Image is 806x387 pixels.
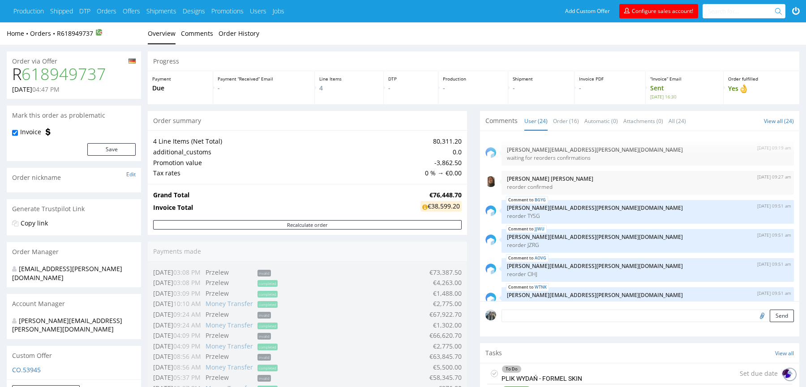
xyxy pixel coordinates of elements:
[250,7,266,16] a: Users
[485,116,518,125] span: Comments
[560,4,615,18] a: Add Custom Offer
[30,29,57,38] a: Orders
[273,7,284,16] a: Jobs
[388,76,434,82] p: DTP
[423,147,462,157] td: 0.0
[507,146,789,153] p: [PERSON_NAME][EMAIL_ADDRESS][PERSON_NAME][DOMAIN_NAME]
[7,346,141,366] div: Custom Offer
[87,143,136,156] button: Save
[770,310,794,322] button: Send
[650,76,719,82] p: “Invoice” Email
[388,84,434,93] p: -
[13,7,44,16] a: Production
[728,76,795,82] p: Order fulfilled
[502,363,582,384] div: PLIK WYDAŃ - FORMEL SKIN
[153,220,462,230] button: Recalculate order
[507,263,789,269] p: [PERSON_NAME][EMAIL_ADDRESS][PERSON_NAME][DOMAIN_NAME]
[740,368,792,379] div: Set due date
[507,204,789,211] p: [PERSON_NAME][EMAIL_ADDRESS][PERSON_NAME][DOMAIN_NAME]
[153,157,423,168] td: Promotion value
[485,147,496,158] img: share_image_120x120.png
[12,65,136,83] h1: R
[485,176,496,187] img: mini_magick20220215-216-18q3urg.jpeg
[757,145,791,151] p: [DATE] 09:19 am
[148,111,467,131] div: Order summary
[21,219,48,227] a: Copy link
[218,84,310,93] p: -
[32,85,60,94] span: 04:47 PM
[535,255,546,262] a: AOVG
[211,7,244,16] a: Promotions
[129,59,136,64] img: de-3323814006fe6739493d27057954941830b59eff37ebaac994310e17c522dd57.png
[319,76,379,82] p: Line Items
[507,213,789,219] p: reorder TYSG
[757,232,791,238] p: [DATE] 09:51 am
[153,147,423,157] td: additional_customs
[148,22,176,44] a: Overview
[535,225,544,233] a: JJWU
[7,51,141,66] div: Order via Offer
[319,84,379,93] p: 4
[623,111,663,131] a: Attachments (0)
[669,111,686,131] a: All (24)
[579,76,641,82] p: Invoice PDF
[153,203,193,212] strong: Invoice Total
[513,84,570,93] p: -
[146,7,176,16] a: Shipments
[181,22,213,44] a: Comments
[757,290,791,297] p: [DATE] 09:51 am
[43,128,52,136] img: icon-invoice-flag.svg
[485,205,496,216] img: share_image_120x120.png
[153,191,189,199] strong: Grand Total
[553,111,579,131] a: Order (16)
[123,7,140,16] a: Offers
[507,234,789,240] p: [PERSON_NAME][EMAIL_ADDRESS][PERSON_NAME][DOMAIN_NAME]
[775,349,794,357] a: View all
[97,7,116,16] a: Orders
[219,22,259,44] a: Order History
[12,85,60,94] p: [DATE]
[7,29,30,38] a: Home
[12,366,41,374] a: CO.53945
[507,300,789,306] p: reorder NDYW
[423,136,462,147] td: 80,311.20
[485,264,496,274] img: share_image_120x120.png
[507,292,789,298] p: [PERSON_NAME][EMAIL_ADDRESS][PERSON_NAME][DOMAIN_NAME]
[218,76,310,82] p: Payment “Received” Email
[757,203,791,209] p: [DATE] 09:51 am
[507,242,789,248] p: reorder JZRG
[7,106,141,125] div: Mark this order as problematic
[443,84,503,93] p: -
[21,63,106,85] a: 618949737
[50,7,73,16] a: Shipped
[153,168,423,179] td: Tax rates
[20,128,41,136] label: Invoice
[619,4,698,18] a: Configure sales account!
[485,310,496,320] img: regular_mini_magick20250702-42-x1tt6f.png
[650,94,719,100] span: [DATE] 16:30
[183,7,205,16] a: Designs
[148,51,799,71] div: Progress
[153,136,423,147] td: 4 Line Items (Net Total)
[650,84,719,100] p: Sent
[524,111,548,131] a: User (24)
[429,191,462,199] strong: €76,448.70
[584,111,618,131] a: Automatic (0)
[757,261,791,268] p: [DATE] 09:51 am
[152,84,208,93] p: Due
[12,264,129,282] div: [EMAIL_ADDRESS][PERSON_NAME][DOMAIN_NAME]
[126,170,136,178] a: Edit
[485,349,502,357] span: Tasks
[485,234,496,245] img: share_image_120x120.png
[708,4,776,18] input: Search for...
[764,117,794,125] a: View all (24)
[757,174,791,180] p: [DATE] 09:27 am
[7,199,141,219] div: Generate Trustpilot Link
[513,76,570,82] p: Shipment
[423,168,462,179] td: 0 % → €0.00
[728,84,795,94] p: Yes
[79,7,90,16] a: DTP
[535,284,547,291] a: WTNK
[535,196,546,204] a: BGYG
[7,168,141,187] div: Order nickname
